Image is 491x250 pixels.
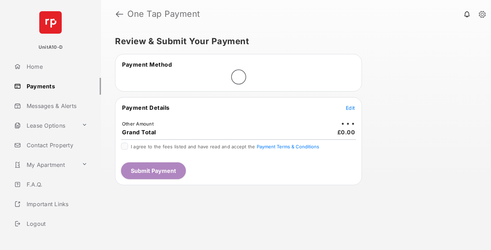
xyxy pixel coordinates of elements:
[122,104,170,111] span: Payment Details
[122,129,156,136] span: Grand Total
[11,196,90,212] a: Important Links
[346,105,355,111] span: Edit
[122,61,172,68] span: Payment Method
[115,37,471,46] h5: Review & Submit Your Payment
[257,144,319,149] button: I agree to the fees listed and have read and accept the
[11,58,101,75] a: Home
[11,156,79,173] a: My Apartment
[11,78,101,95] a: Payments
[11,97,101,114] a: Messages & Alerts
[121,162,186,179] button: Submit Payment
[346,104,355,111] button: Edit
[11,176,101,193] a: F.A.Q.
[131,144,319,149] span: I agree to the fees listed and have read and accept the
[11,117,79,134] a: Lease Options
[337,129,355,136] span: £0.00
[127,10,200,18] strong: One Tap Payment
[39,11,62,34] img: svg+xml;base64,PHN2ZyB4bWxucz0iaHR0cDovL3d3dy53My5vcmcvMjAwMC9zdmciIHdpZHRoPSI2NCIgaGVpZ2h0PSI2NC...
[122,121,154,127] td: Other Amount
[11,137,101,154] a: Contact Property
[39,44,62,51] p: UnitA10-D
[11,215,101,232] a: Logout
